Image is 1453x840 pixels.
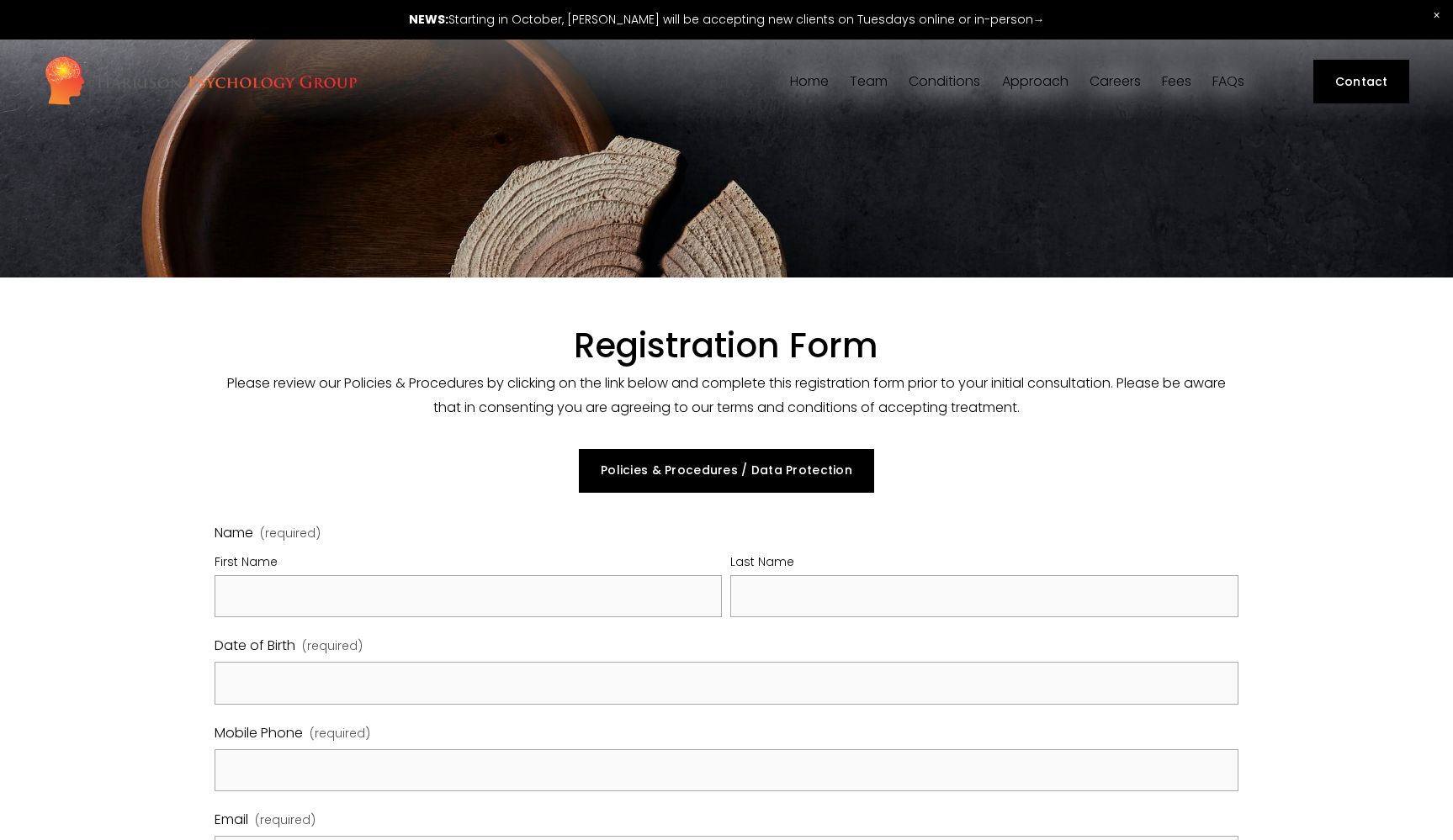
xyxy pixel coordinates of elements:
[579,449,873,493] a: Policies & Procedures / Data Protection
[260,528,321,540] span: (required)
[909,75,980,88] span: Conditions
[215,325,1239,367] h1: Registration Form
[1002,75,1069,88] span: Approach
[730,552,1238,574] div: Last Name
[215,521,253,546] span: Name
[44,55,358,109] img: Harrison Psychology Group
[302,636,363,657] span: (required)
[215,808,248,832] span: Email
[1313,60,1409,103] a: Contact
[255,810,316,831] span: (required)
[909,74,980,90] a: folder dropdown
[790,74,829,90] a: Home
[215,721,303,746] span: Mobile Phone
[1162,74,1191,90] a: Fees
[850,74,888,90] a: folder dropdown
[1090,74,1141,90] a: Careers
[215,372,1239,420] p: Please review our Policies & Procedures by clicking on the link below and complete this registrat...
[1002,74,1069,90] a: folder dropdown
[310,723,370,744] span: (required)
[1212,74,1244,90] a: FAQs
[215,552,723,574] div: First Name
[850,75,888,88] span: Team
[215,634,295,658] span: Date of Birth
